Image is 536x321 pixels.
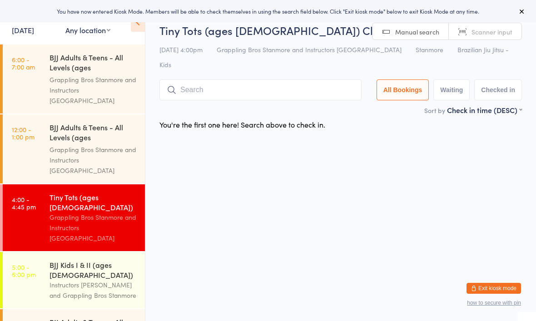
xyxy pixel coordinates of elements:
[159,79,362,100] input: Search
[50,144,137,176] div: Grappling Bros Stanmore and Instructors [GEOGRAPHIC_DATA]
[50,260,137,280] div: BJJ Kids I & II (ages [DEMOGRAPHIC_DATA])
[447,105,522,115] div: Check in time (DESC)
[3,114,145,183] a: 12:00 -1:00 pmBJJ Adults & Teens - All Levels (ages [DEMOGRAPHIC_DATA]+)Grappling Bros Stanmore a...
[471,27,512,36] span: Scanner input
[467,283,521,294] button: Exit kiosk mode
[3,44,145,114] a: 6:00 -7:00 amBJJ Adults & Teens - All Levels (ages [DEMOGRAPHIC_DATA]+)Grappling Bros Stanmore an...
[12,263,36,278] time: 5:00 - 6:00 pm
[12,126,35,140] time: 12:00 - 1:00 pm
[377,79,429,100] button: All Bookings
[467,300,521,306] button: how to secure with pin
[159,23,522,38] h2: Tiny Tots (ages [DEMOGRAPHIC_DATA]) Check-in
[50,52,137,74] div: BJJ Adults & Teens - All Levels (ages [DEMOGRAPHIC_DATA]+)
[12,196,36,210] time: 4:00 - 4:45 pm
[474,79,522,100] button: Checked in
[12,56,35,70] time: 6:00 - 7:00 am
[50,280,137,301] div: Instructors [PERSON_NAME] and Grappling Bros Stanmore
[50,122,137,144] div: BJJ Adults & Teens - All Levels (ages [DEMOGRAPHIC_DATA]+)
[3,184,145,251] a: 4:00 -4:45 pmTiny Tots (ages [DEMOGRAPHIC_DATA])Grappling Bros Stanmore and Instructors [GEOGRAPH...
[50,74,137,106] div: Grappling Bros Stanmore and Instructors [GEOGRAPHIC_DATA]
[50,192,137,212] div: Tiny Tots (ages [DEMOGRAPHIC_DATA])
[50,212,137,243] div: Grappling Bros Stanmore and Instructors [GEOGRAPHIC_DATA]
[3,252,145,308] a: 5:00 -6:00 pmBJJ Kids I & II (ages [DEMOGRAPHIC_DATA])Instructors [PERSON_NAME] and Grappling Bro...
[65,25,110,35] div: Any location
[15,7,521,15] div: You have now entered Kiosk Mode. Members will be able to check themselves in using the search fie...
[159,119,325,129] div: You're the first one here! Search above to check in.
[395,27,439,36] span: Manual search
[159,45,203,54] span: [DATE] 4:00pm
[416,45,443,54] span: Stanmore
[217,45,402,54] span: Grappling Bros Stanmore and Instructors [GEOGRAPHIC_DATA]
[12,25,34,35] a: [DATE]
[424,106,445,115] label: Sort by
[433,79,470,100] button: Waiting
